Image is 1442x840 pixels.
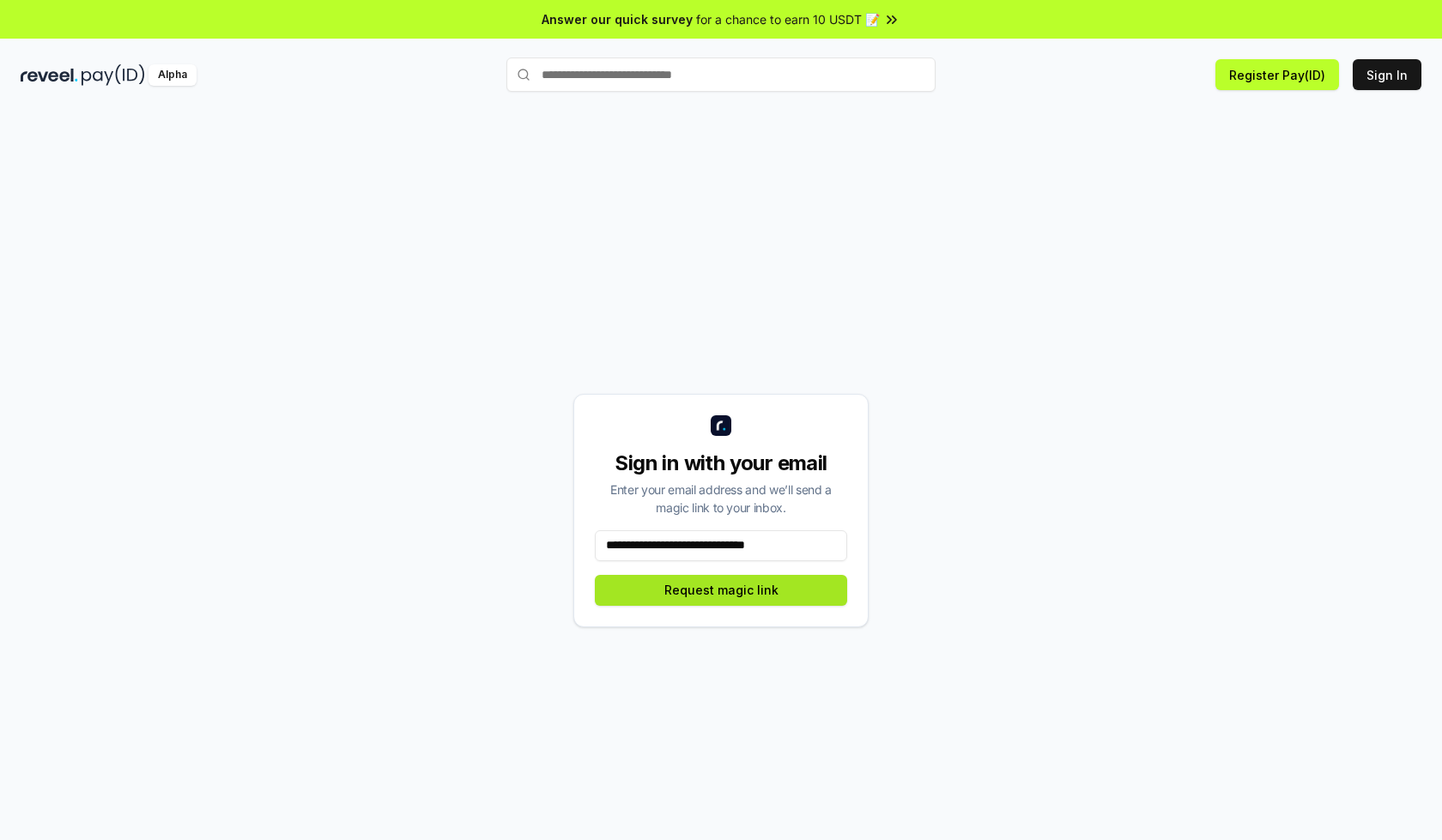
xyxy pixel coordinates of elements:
button: Sign In [1353,59,1421,90]
img: logo_small [711,415,731,436]
button: Register Pay(ID) [1215,59,1339,90]
div: Sign in with your email [595,450,847,477]
img: reveel_dark [21,64,78,86]
div: Alpha [148,64,197,86]
div: Enter your email address and we’ll send a magic link to your inbox. [595,480,847,517]
img: pay_id [82,64,145,86]
span: Answer our quick survey [542,10,693,28]
span: for a chance to earn 10 USDT 📝 [696,10,880,28]
button: Request magic link [595,575,847,606]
